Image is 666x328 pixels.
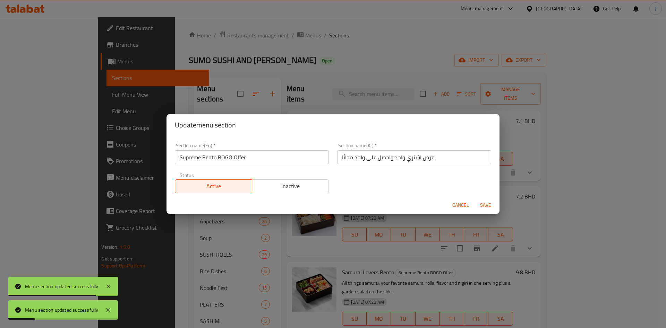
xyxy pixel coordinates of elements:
div: Menu section updated successfully [25,306,99,314]
button: Cancel [450,199,472,212]
input: Please enter section name(ar) [337,150,491,164]
button: Save [475,199,497,212]
h2: Update menu section [175,119,491,131]
div: Menu section updated successfully [25,283,99,290]
button: Active [175,179,252,193]
span: Save [477,201,494,210]
span: Cancel [452,201,469,210]
span: Active [178,181,249,191]
span: Inactive [255,181,326,191]
input: Please enter section name(en) [175,150,329,164]
button: Inactive [252,179,329,193]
